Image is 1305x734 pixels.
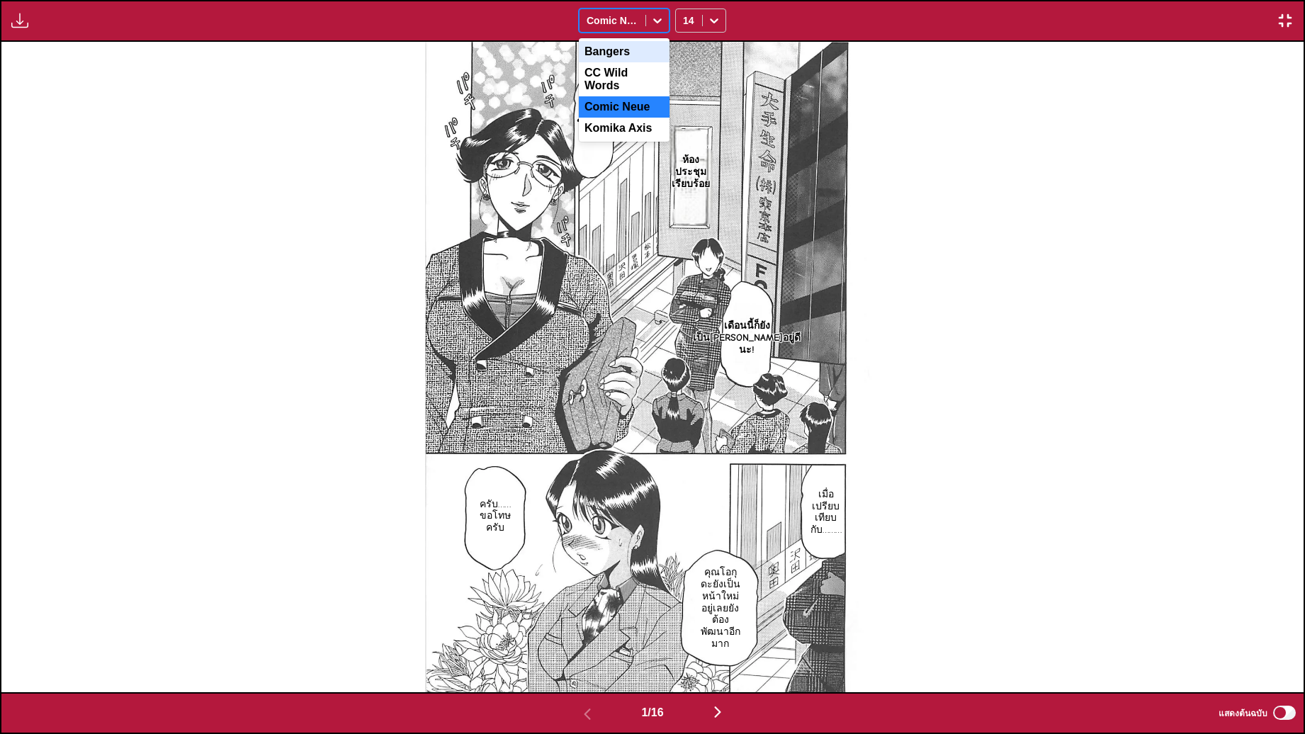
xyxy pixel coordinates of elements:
[709,704,726,721] img: Next page
[669,152,713,193] p: ห้องประชุมเรียบร้อย
[579,96,670,118] div: Comic Neue
[641,706,663,719] span: 1 / 16
[698,564,743,653] p: คุณโอกุดะยังเป็นหน้าใหม่อยู่เลยยังต้องพัฒนาอีกมาก
[574,113,614,143] p: ขอบคุณครับ!
[1273,706,1296,720] input: แสดงต้นฉบับ
[1219,706,1267,720] span: แสดงต้นฉบับ
[579,62,670,96] div: CC Wild Words
[579,706,596,723] img: Previous page
[808,486,844,539] p: เมื่อเปรียบเทียบกับ………
[579,118,670,139] div: Komika Axis
[477,496,514,537] p: ครับ……ขอโทษครับ
[579,41,670,62] div: Bangers
[11,12,28,29] img: Download translated images
[425,42,880,692] img: Manga Panel
[690,317,803,358] p: เดือนนี้ก็ยังเป็น[PERSON_NAME]อยู่ดีนะ!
